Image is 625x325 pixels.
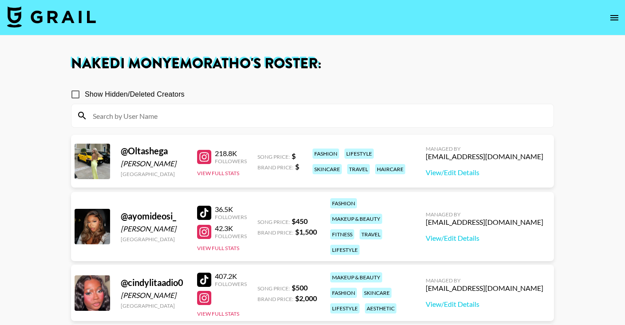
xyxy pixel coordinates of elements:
span: Brand Price: [257,229,293,236]
img: Grail Talent [7,6,96,27]
span: Brand Price: [257,296,293,302]
div: Followers [215,214,247,220]
button: View Full Stats [197,310,239,317]
button: View Full Stats [197,245,239,251]
div: 36.5K [215,205,247,214]
div: fashion [330,198,357,208]
span: Show Hidden/Deleted Creators [85,89,185,100]
div: Managed By [426,145,543,152]
div: makeup & beauty [330,272,382,282]
div: [EMAIL_ADDRESS][DOMAIN_NAME] [426,218,543,227]
div: Managed By [426,211,543,218]
div: [GEOGRAPHIC_DATA] [121,171,186,177]
input: Search by User Name [87,109,548,123]
div: [GEOGRAPHIC_DATA] [121,236,186,243]
div: [PERSON_NAME] [121,224,186,233]
div: 42.3K [215,224,247,233]
div: [EMAIL_ADDRESS][DOMAIN_NAME] [426,284,543,293]
div: lifestyle [330,303,360,313]
h1: Nakedi Monyemoratho 's Roster: [71,57,554,71]
div: [GEOGRAPHIC_DATA] [121,302,186,309]
div: [PERSON_NAME] [121,159,186,168]
div: haircare [375,164,405,174]
div: [EMAIL_ADDRESS][DOMAIN_NAME] [426,152,543,161]
span: Song Price: [257,153,290,160]
span: Song Price: [257,219,290,225]
div: Followers [215,158,247,164]
a: View/Edit Details [426,300,543,309]
div: fashion [312,149,339,159]
button: open drawer [605,9,623,27]
span: Brand Price: [257,164,293,171]
div: 218.8K [215,149,247,158]
a: View/Edit Details [426,234,543,243]
div: fashion [330,288,357,298]
div: travel [347,164,370,174]
div: @ ayomideosi_ [121,211,186,222]
span: Song Price: [257,285,290,292]
div: skincare [312,164,342,174]
strong: $ 1,500 [295,227,317,236]
div: fitness [330,229,354,239]
div: @ cindylitaadio0 [121,277,186,288]
a: View/Edit Details [426,168,543,177]
strong: $ [292,152,296,160]
strong: $ 2,000 [295,294,317,302]
div: Followers [215,281,247,287]
strong: $ 500 [292,283,308,292]
strong: $ 450 [292,217,308,225]
div: 407.2K [215,272,247,281]
button: View Full Stats [197,170,239,176]
div: lifestyle [344,149,374,159]
div: @ Oltashega [121,145,186,157]
div: lifestyle [330,245,360,255]
div: skincare [362,288,392,298]
div: Followers [215,233,247,239]
div: Managed By [426,277,543,284]
strong: $ [295,162,299,171]
div: makeup & beauty [330,214,382,224]
div: [PERSON_NAME] [121,291,186,300]
div: travel [360,229,382,239]
div: aesthetic [365,303,396,313]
